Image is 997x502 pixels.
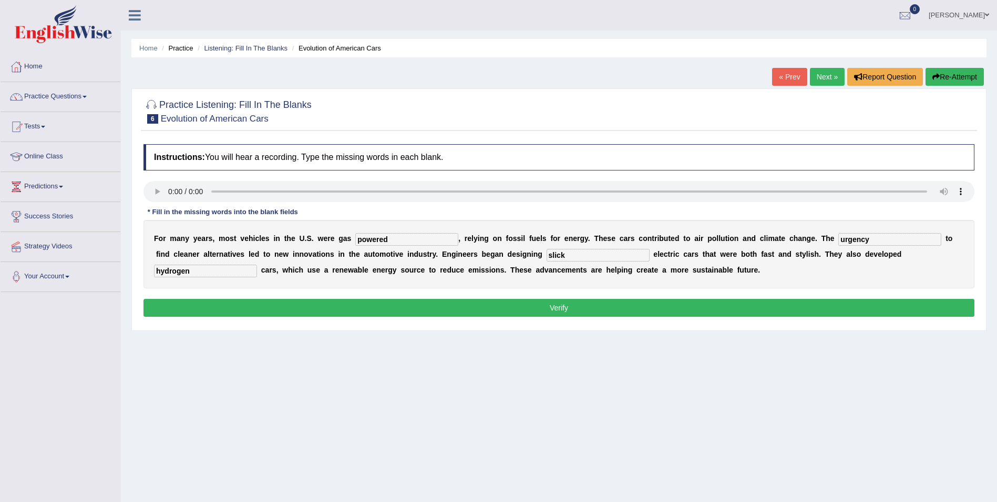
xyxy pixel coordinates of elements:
[799,250,802,258] b: t
[212,250,217,258] b: e
[794,234,798,243] b: h
[829,250,834,258] b: h
[734,234,739,243] b: n
[743,234,747,243] b: a
[819,250,821,258] b: .
[273,234,275,243] b: i
[198,234,202,243] b: e
[305,234,307,243] b: .
[607,234,611,243] b: s
[643,234,647,243] b: o
[447,250,451,258] b: n
[694,250,698,258] b: s
[465,234,467,243] b: r
[878,250,882,258] b: e
[652,234,654,243] b: t
[185,234,189,243] b: y
[343,234,347,243] b: a
[668,250,671,258] b: t
[240,250,244,258] b: s
[395,250,399,258] b: v
[594,234,599,243] b: T
[761,250,764,258] b: f
[703,250,705,258] b: t
[228,250,230,258] b: t
[253,234,255,243] b: i
[173,250,178,258] b: c
[478,234,480,243] b: i
[729,234,734,243] b: o
[338,234,343,243] b: g
[249,250,251,258] b: l
[741,250,746,258] b: b
[705,250,710,258] b: h
[209,234,213,243] b: s
[603,234,608,243] b: e
[143,299,974,317] button: Verify
[451,250,456,258] b: g
[508,250,512,258] b: d
[542,234,547,243] b: s
[720,250,726,258] b: w
[847,68,923,86] button: Report Question
[482,250,487,258] b: b
[611,234,615,243] b: e
[550,234,553,243] b: f
[340,250,345,258] b: n
[664,250,668,258] b: c
[423,250,427,258] b: s
[1,112,120,138] a: Tests
[279,250,283,258] b: e
[210,250,212,258] b: t
[781,234,785,243] b: e
[547,249,650,262] input: blank
[232,250,237,258] b: v
[265,234,270,243] b: s
[512,250,516,258] b: e
[787,250,792,258] b: d
[588,234,590,243] b: .
[533,250,538,258] b: n
[654,234,657,243] b: r
[523,234,525,243] b: l
[660,250,664,258] b: e
[683,234,686,243] b: t
[796,250,800,258] b: s
[255,250,260,258] b: d
[237,250,241,258] b: e
[230,250,232,258] b: i
[733,250,737,258] b: e
[692,250,694,258] b: r
[259,234,261,243] b: l
[154,153,205,162] b: Instructions:
[746,250,751,258] b: o
[569,234,573,243] b: n
[726,250,730,258] b: e
[768,250,772,258] b: s
[480,234,485,243] b: n
[707,234,712,243] b: p
[513,234,517,243] b: s
[653,250,657,258] b: e
[888,250,893,258] b: p
[772,68,807,86] a: « Prev
[520,250,522,258] b: i
[490,250,495,258] b: g
[531,250,533,258] b: i
[312,234,314,243] b: .
[948,234,953,243] b: o
[274,250,279,258] b: n
[427,250,429,258] b: t
[668,234,671,243] b: t
[154,234,159,243] b: F
[529,234,532,243] b: f
[789,234,794,243] b: c
[456,250,458,258] b: i
[838,250,842,258] b: y
[143,207,302,217] div: * Fill in the missing words into the blank fields
[327,234,330,243] b: r
[628,234,630,243] b: r
[163,234,166,243] b: r
[266,250,271,258] b: o
[197,250,199,258] b: r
